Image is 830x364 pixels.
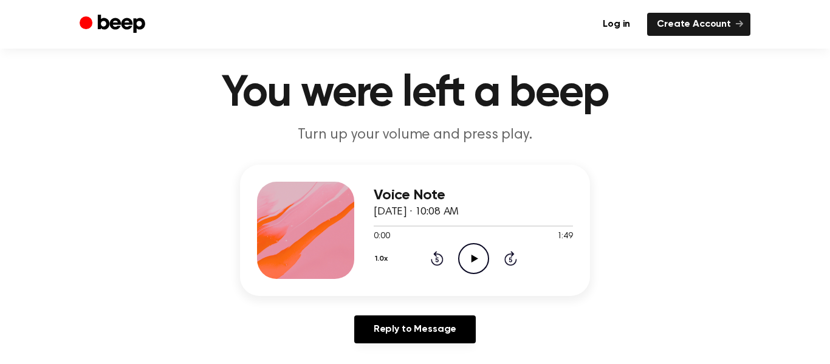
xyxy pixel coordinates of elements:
[557,230,573,243] span: 1:49
[354,315,476,343] a: Reply to Message
[182,125,648,145] p: Turn up your volume and press play.
[374,249,393,269] button: 1.0x
[104,72,726,115] h1: You were left a beep
[593,13,640,36] a: Log in
[80,13,148,36] a: Beep
[647,13,750,36] a: Create Account
[374,230,389,243] span: 0:00
[374,207,459,218] span: [DATE] · 10:08 AM
[374,187,573,204] h3: Voice Note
